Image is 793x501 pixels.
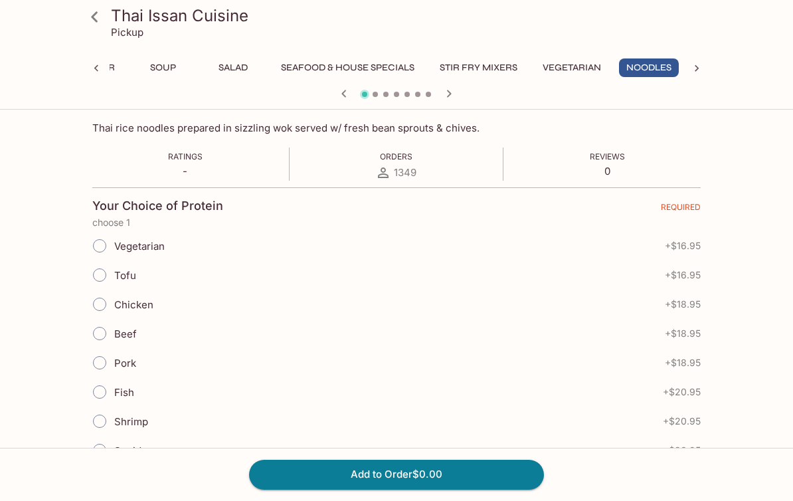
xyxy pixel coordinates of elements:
[114,386,134,399] span: Fish
[590,151,625,161] span: Reviews
[114,328,137,340] span: Beef
[590,165,625,177] p: 0
[114,415,148,428] span: Shrimp
[203,58,263,77] button: Salad
[114,240,165,252] span: Vegetarian
[114,357,136,369] span: Pork
[661,202,701,217] span: REQUIRED
[663,445,701,456] span: + $20.95
[663,416,701,427] span: + $20.95
[111,5,705,26] h3: Thai Issan Cuisine
[619,58,679,77] button: Noodles
[133,58,193,77] button: Soup
[663,387,701,397] span: + $20.95
[394,166,416,179] span: 1349
[665,241,701,251] span: + $16.95
[92,122,701,134] p: Thai rice noodles prepared in sizzling wok served w/ fresh bean sprouts & chives.
[274,58,422,77] button: Seafood & House Specials
[249,460,544,489] button: Add to Order$0.00
[92,199,223,213] h4: Your Choice of Protein
[168,151,203,161] span: Ratings
[380,151,412,161] span: Orders
[92,217,701,228] p: choose 1
[535,58,608,77] button: Vegetarian
[665,270,701,280] span: + $16.95
[114,298,153,311] span: Chicken
[114,269,136,282] span: Tofu
[432,58,525,77] button: Stir Fry Mixers
[168,165,203,177] p: -
[665,357,701,368] span: + $18.95
[114,445,141,457] span: Squid
[111,26,143,39] p: Pickup
[665,328,701,339] span: + $18.95
[665,299,701,310] span: + $18.95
